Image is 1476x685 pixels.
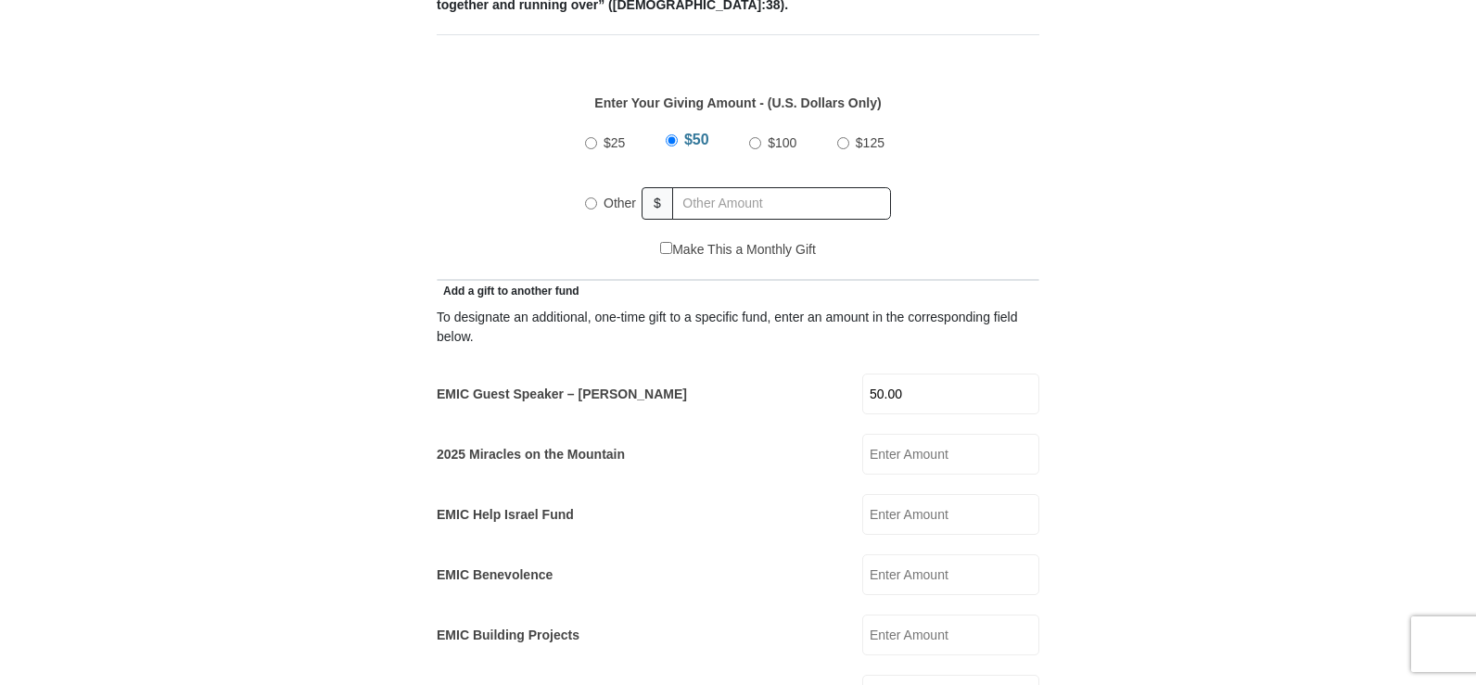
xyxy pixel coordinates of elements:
[660,240,816,260] label: Make This a Monthly Gift
[862,494,1039,535] input: Enter Amount
[642,187,673,220] span: $
[672,187,891,220] input: Other Amount
[862,374,1039,414] input: Enter Amount
[437,285,579,298] span: Add a gift to another fund
[437,626,579,645] label: EMIC Building Projects
[437,565,553,585] label: EMIC Benevolence
[437,385,687,404] label: EMIC Guest Speaker – [PERSON_NAME]
[594,95,881,110] strong: Enter Your Giving Amount - (U.S. Dollars Only)
[684,132,709,147] span: $50
[437,505,574,525] label: EMIC Help Israel Fund
[856,135,884,150] span: $125
[660,242,672,254] input: Make This a Monthly Gift
[437,445,625,464] label: 2025 Miracles on the Mountain
[862,554,1039,595] input: Enter Amount
[862,434,1039,475] input: Enter Amount
[437,308,1039,347] div: To designate an additional, one-time gift to a specific fund, enter an amount in the correspondin...
[862,615,1039,655] input: Enter Amount
[604,135,625,150] span: $25
[604,196,636,210] span: Other
[768,135,796,150] span: $100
